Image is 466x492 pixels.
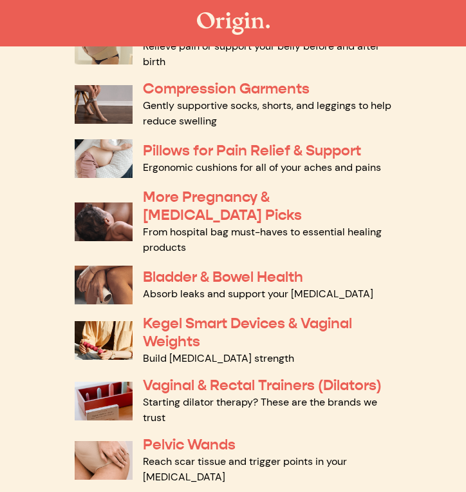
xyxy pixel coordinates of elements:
[75,441,133,480] img: Pelvic Wands
[143,161,381,174] a: Ergonomic cushions for all of your aches and pains
[75,202,133,241] img: More Pregnancy & Postpartum Picks
[143,455,347,484] a: Reach scar tissue and trigger points in your [MEDICAL_DATA]
[75,85,133,124] img: Compression Garments
[75,321,133,360] img: Kegel Smart Devices & Vaginal Weights
[143,287,373,300] a: Absorb leaks and support your [MEDICAL_DATA]
[75,139,133,178] img: Pillows for Pain Relief & Support
[143,395,377,424] a: Starting dilator therapy? These are the brands we trust
[143,99,391,128] a: Gently supportive socks, shorts, and leggings to help reduce swelling
[143,79,310,98] a: Compression Garments
[143,268,303,286] a: Bladder & Bowel Health
[143,314,352,351] a: Kegel Smart Devices & Vaginal Weights
[75,382,133,420] img: Vaginal & Rectal Trainers (Dilators)
[197,12,270,35] img: The Origin Shop
[75,266,133,304] img: Bladder & Bowel Health
[143,351,294,365] a: Build [MEDICAL_DATA] strength
[143,435,236,454] a: Pelvic Wands
[143,376,382,395] a: Vaginal & Rectal Trainers (Dilators)
[143,225,382,254] a: From hospital bag must-haves to essential healing products
[143,141,361,160] a: Pillows for Pain Relief & Support
[143,188,302,224] a: More Pregnancy & [MEDICAL_DATA] Picks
